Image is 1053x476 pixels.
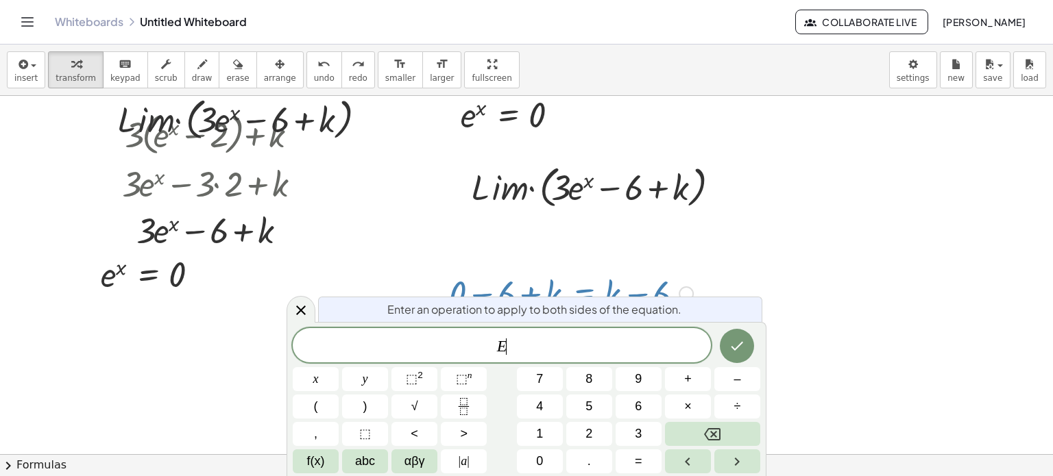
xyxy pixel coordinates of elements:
i: format_size [394,56,407,73]
span: ⬚ [456,372,468,386]
button: format_sizelarger [422,51,461,88]
span: 6 [635,397,642,416]
button: Left arrow [665,449,711,473]
button: Right arrow [714,449,760,473]
span: αβγ [404,452,425,471]
span: ) [363,397,367,416]
button: insert [7,51,45,88]
span: fullscreen [472,73,511,83]
button: Superscript [441,367,487,391]
span: , [314,425,317,443]
button: 2 [566,422,612,446]
button: Absolute value [441,449,487,473]
button: 1 [517,422,563,446]
button: scrub [147,51,185,88]
sup: 2 [417,370,423,380]
button: Minus [714,367,760,391]
button: Done [720,329,754,363]
button: 8 [566,367,612,391]
button: y [342,367,388,391]
button: 6 [616,394,662,418]
span: < [411,425,418,443]
span: Enter an operation to apply to both sides of the equation. [387,301,681,318]
button: format_sizesmaller [378,51,423,88]
span: = [635,452,642,471]
button: ) [342,394,388,418]
span: 2 [585,425,592,443]
button: Less than [391,422,437,446]
span: redo [349,73,367,83]
button: arrange [256,51,304,88]
button: Functions [293,449,339,473]
span: Collaborate Live [807,16,917,28]
span: keypad [110,73,141,83]
button: undoundo [306,51,342,88]
span: – [734,370,740,388]
i: redo [352,56,365,73]
span: transform [56,73,96,83]
button: Greater than [441,422,487,446]
button: load [1013,51,1046,88]
button: 5 [566,394,612,418]
span: | [459,454,461,468]
span: f(x) [307,452,325,471]
span: erase [226,73,249,83]
button: Toggle navigation [16,11,38,33]
var: E [497,337,507,355]
button: Squared [391,367,437,391]
button: Greek alphabet [391,449,437,473]
span: y [363,370,368,388]
span: 0 [536,452,543,471]
span: ​ [506,338,507,355]
button: 7 [517,367,563,391]
span: > [460,425,468,443]
span: ⬚ [406,372,417,386]
span: | [467,454,470,468]
span: × [684,397,692,416]
button: Times [665,394,711,418]
span: 8 [585,370,592,388]
button: Collaborate Live [795,10,928,34]
button: Backspace [665,422,760,446]
button: . [566,449,612,473]
button: redoredo [341,51,375,88]
span: ( [314,397,318,416]
span: 4 [536,397,543,416]
a: Whiteboards [55,15,123,29]
span: 1 [536,425,543,443]
button: 9 [616,367,662,391]
span: 5 [585,397,592,416]
span: new [947,73,965,83]
span: √ [411,397,418,416]
span: [PERSON_NAME] [942,16,1026,28]
button: erase [219,51,256,88]
span: x [313,370,319,388]
span: save [983,73,1002,83]
span: smaller [385,73,415,83]
button: , [293,422,339,446]
span: abc [355,452,375,471]
i: format_size [435,56,448,73]
button: fullscreen [464,51,519,88]
button: Equals [616,449,662,473]
button: ( [293,394,339,418]
span: 9 [635,370,642,388]
span: + [684,370,692,388]
button: settings [889,51,937,88]
span: load [1021,73,1039,83]
button: 0 [517,449,563,473]
button: keyboardkeypad [103,51,148,88]
span: settings [897,73,930,83]
button: [PERSON_NAME] [931,10,1037,34]
span: 3 [635,425,642,443]
span: . [588,452,591,471]
button: new [940,51,973,88]
button: x [293,367,339,391]
i: keyboard [119,56,132,73]
button: Square root [391,394,437,418]
button: Alphabet [342,449,388,473]
span: insert [14,73,38,83]
i: undo [317,56,330,73]
button: transform [48,51,104,88]
button: draw [184,51,220,88]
